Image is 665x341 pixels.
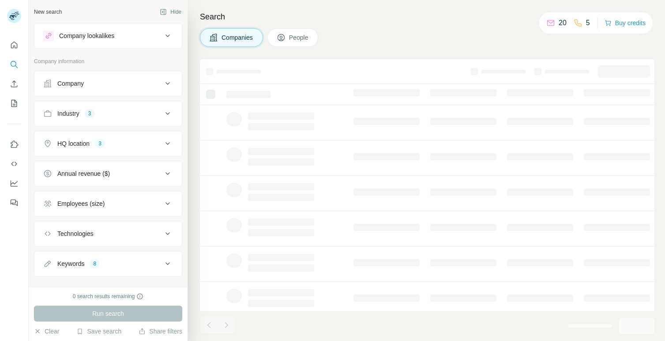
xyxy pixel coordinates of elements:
button: Keywords8 [34,253,182,274]
button: Search [7,57,21,72]
span: Companies [222,33,254,42]
div: Company [57,79,84,88]
button: Feedback [7,195,21,211]
p: 20 [559,18,567,28]
div: 3 [85,110,95,117]
button: Company lookalikes [34,25,182,46]
h4: Search [200,11,654,23]
button: HQ location3 [34,133,182,154]
div: Industry [57,109,79,118]
button: Use Surfe API [7,156,21,172]
button: Annual revenue ($) [34,163,182,184]
button: Quick start [7,37,21,53]
div: HQ location [57,139,90,148]
button: Buy credits [605,17,646,29]
div: Keywords [57,259,84,268]
button: Company [34,73,182,94]
button: Use Surfe on LinkedIn [7,136,21,152]
button: Enrich CSV [7,76,21,92]
button: Industry3 [34,103,182,124]
div: 8 [90,260,100,268]
button: Save search [76,327,121,336]
button: Employees (size) [34,193,182,214]
div: 3 [95,140,105,148]
button: Hide [154,5,188,19]
button: Clear [34,327,59,336]
div: Employees (size) [57,199,105,208]
button: My lists [7,95,21,111]
div: 0 search results remaining [73,292,144,300]
div: Annual revenue ($) [57,169,110,178]
button: Technologies [34,223,182,244]
button: Dashboard [7,175,21,191]
div: New search [34,8,62,16]
div: Technologies [57,229,94,238]
button: Share filters [139,327,182,336]
p: Company information [34,57,182,65]
span: People [289,33,309,42]
div: Company lookalikes [59,31,114,40]
p: 5 [586,18,590,28]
